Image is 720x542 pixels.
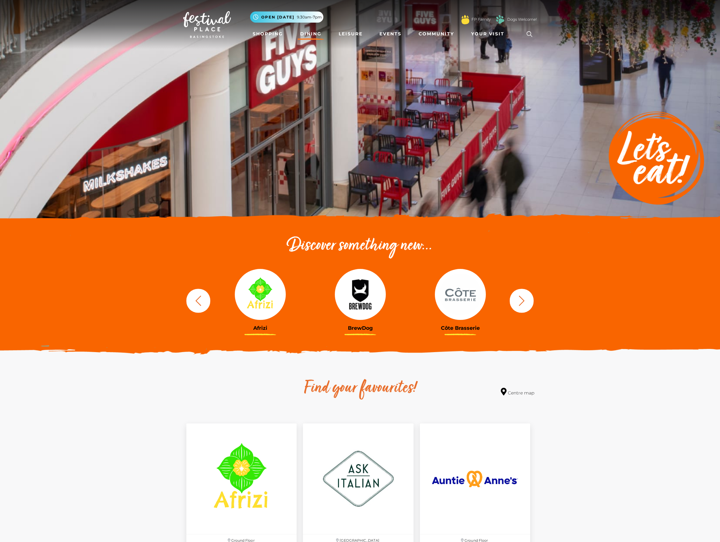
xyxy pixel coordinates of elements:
button: Open [DATE] 9.30am-7pm [250,11,323,23]
h2: Find your favourites! [244,378,476,399]
span: Your Visit [471,31,504,37]
a: Dining [298,28,324,40]
a: Shopping [250,28,285,40]
h3: Côte Brasserie [415,325,506,331]
a: Afrizi [215,269,306,331]
a: Leisure [336,28,365,40]
span: 9.30am-7pm [297,14,322,20]
a: Dogs Welcome! [507,17,537,22]
a: FP Family [472,17,491,22]
h2: Discover something new... [183,236,537,256]
a: Your Visit [469,28,510,40]
h3: Afrizi [215,325,306,331]
a: Côte Brasserie [415,269,506,331]
a: Community [416,28,457,40]
a: Centre map [501,388,534,396]
img: Festival Place Logo [183,11,231,38]
h3: BrewDog [315,325,406,331]
a: BrewDog [315,269,406,331]
span: Open [DATE] [261,14,294,20]
a: Events [377,28,404,40]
